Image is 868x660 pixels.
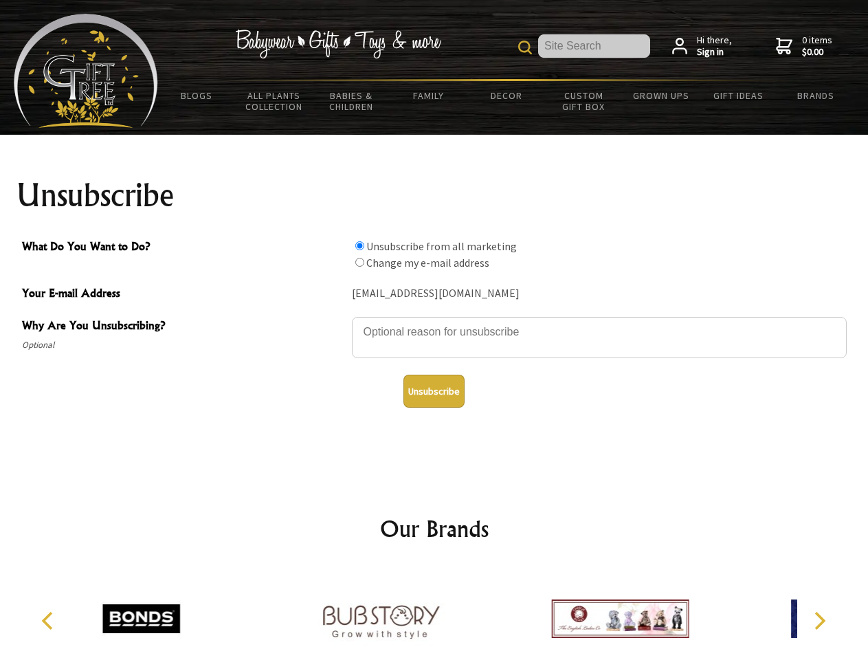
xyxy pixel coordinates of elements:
a: Family [390,81,468,110]
a: Decor [467,81,545,110]
a: Custom Gift Box [545,81,623,121]
a: All Plants Collection [236,81,313,121]
a: BLOGS [158,81,236,110]
button: Next [804,606,834,636]
label: Change my e-mail address [366,256,489,269]
h2: Our Brands [27,512,841,545]
input: What Do You Want to Do? [355,241,364,250]
img: product search [518,41,532,54]
a: 0 items$0.00 [776,34,832,58]
span: Hi there, [697,34,732,58]
span: What Do You Want to Do? [22,238,345,258]
span: Why Are You Unsubscribing? [22,317,345,337]
a: Brands [777,81,855,110]
img: Babyware - Gifts - Toys and more... [14,14,158,128]
button: Unsubscribe [403,375,465,408]
a: Babies & Children [313,81,390,121]
strong: $0.00 [802,46,832,58]
div: [EMAIL_ADDRESS][DOMAIN_NAME] [352,283,847,305]
input: Site Search [538,34,650,58]
label: Unsubscribe from all marketing [366,239,517,253]
button: Previous [34,606,65,636]
a: Hi there,Sign in [672,34,732,58]
strong: Sign in [697,46,732,58]
a: Gift Ideas [700,81,777,110]
span: 0 items [802,34,832,58]
a: Grown Ups [622,81,700,110]
span: Optional [22,337,345,353]
h1: Unsubscribe [16,179,852,212]
textarea: Why Are You Unsubscribing? [352,317,847,358]
input: What Do You Want to Do? [355,258,364,267]
span: Your E-mail Address [22,285,345,305]
img: Babywear - Gifts - Toys & more [235,30,441,58]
